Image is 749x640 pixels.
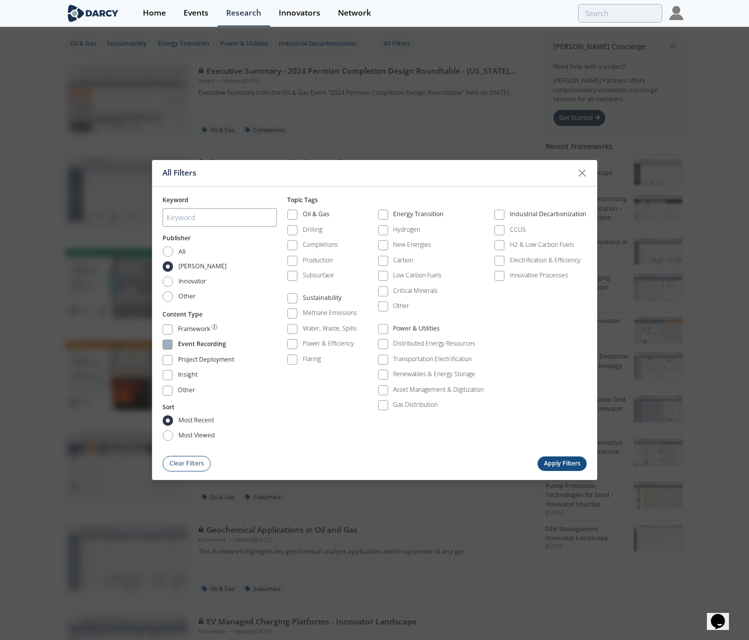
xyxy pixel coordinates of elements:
[162,310,203,318] span: Content Type
[510,271,568,280] div: Innovative Processes
[162,276,173,287] input: Innovator
[162,291,173,302] input: Other
[178,262,227,271] span: [PERSON_NAME]
[178,340,226,352] div: Event Recording
[162,456,211,471] button: Clear Filters
[393,400,438,409] div: Gas Distribution
[226,9,261,17] div: Research
[66,5,120,22] img: logo-wide.svg
[162,164,573,183] div: All Filters
[162,261,173,272] input: [PERSON_NAME]
[183,9,209,17] div: Events
[162,208,277,227] input: Keyword
[510,225,526,234] div: CCUS
[393,240,431,249] div: New Energies
[162,234,191,243] button: Publisher
[162,246,173,257] input: All
[393,271,442,280] div: Low Carbon Fuels
[303,240,338,249] div: Completions
[162,403,174,412] button: Sort
[393,355,472,364] div: Transportation Electrification
[178,386,195,398] div: Other
[162,234,191,242] span: Publisher
[510,256,581,265] div: Electrification & Efficiency
[178,325,210,337] div: Framework
[393,339,475,348] div: Distributed Energy Resources
[303,225,322,234] div: Drilling
[178,277,206,286] span: Innovator
[143,9,166,17] div: Home
[393,225,420,234] div: Hydrogen
[393,385,484,394] div: Asset Management & Digitization
[178,292,196,301] span: Other
[393,324,440,336] div: Power & Utilities
[303,256,333,265] div: Production
[178,416,214,425] span: most recent
[303,355,321,364] div: Flaring
[303,271,334,280] div: Subsurface
[338,9,371,17] div: Network
[287,195,318,204] span: Topic Tags
[303,293,341,305] div: Sustainability
[707,600,739,630] iframe: chat widget
[178,370,198,382] div: Insight
[303,308,357,317] div: Methane Emissions
[178,431,215,440] span: most viewed
[393,256,413,265] div: Carbon
[178,355,234,367] div: Project Deployment
[279,9,320,17] div: Innovators
[393,370,475,379] div: Renewables & Energy Storage
[393,286,438,295] div: Critical Minerals
[510,210,587,222] div: Industrial Decarbonization
[162,195,189,204] span: Keyword
[178,247,185,256] span: All
[212,325,217,330] img: information.svg
[393,301,409,310] div: Other
[578,4,662,23] input: Advanced Search
[303,339,354,348] div: Power & Efficiency
[303,210,329,222] div: Oil & Gas
[303,324,357,333] div: Water, Waste, Spills
[162,310,203,319] button: Content Type
[669,6,683,20] img: Profile
[162,415,173,426] input: most recent
[510,240,574,249] div: H2 & Low Carbon Fuels
[162,430,173,441] input: most viewed
[393,210,444,222] div: Energy Transition
[537,456,587,471] button: Apply Filters
[162,403,174,411] span: Sort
